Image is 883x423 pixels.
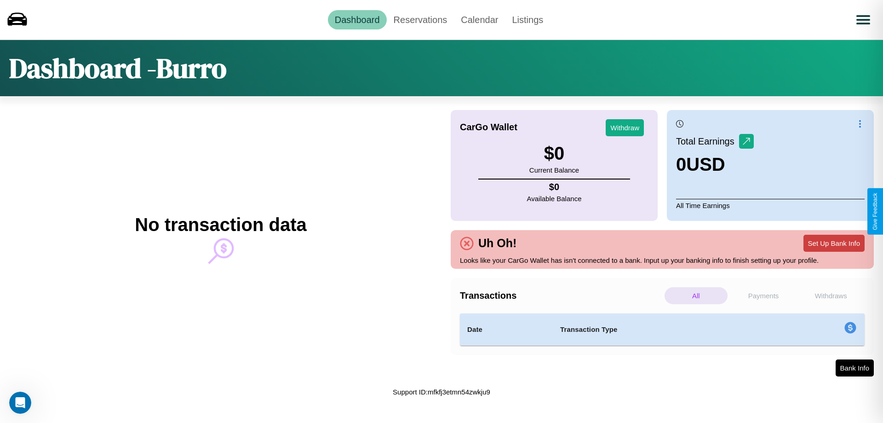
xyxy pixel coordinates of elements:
[387,10,454,29] a: Reservations
[676,154,754,175] h3: 0 USD
[9,392,31,414] iframe: Intercom live chat
[454,10,505,29] a: Calendar
[505,10,550,29] a: Listings
[328,10,387,29] a: Dashboard
[135,214,306,235] h2: No transaction data
[803,235,865,252] button: Set Up Bank Info
[529,143,579,164] h3: $ 0
[460,122,517,133] h4: CarGo Wallet
[606,119,644,136] button: Withdraw
[529,164,579,176] p: Current Balance
[460,290,662,301] h4: Transactions
[676,133,739,150] p: Total Earnings
[872,193,878,230] div: Give Feedback
[393,386,490,398] p: Support ID: mfkfj3etmn54zwkju9
[799,287,862,304] p: Withdraws
[560,324,769,335] h4: Transaction Type
[732,287,795,304] p: Payments
[460,313,865,346] table: simple table
[9,49,227,87] h1: Dashboard - Burro
[527,192,582,205] p: Available Balance
[850,7,876,33] button: Open menu
[665,287,728,304] p: All
[474,237,521,250] h4: Uh Oh!
[460,254,865,267] p: Looks like your CarGo Wallet has isn't connected to a bank. Input up your banking info to finish ...
[676,199,865,212] p: All Time Earnings
[836,359,874,377] button: Bank Info
[527,182,582,192] h4: $ 0
[467,324,545,335] h4: Date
